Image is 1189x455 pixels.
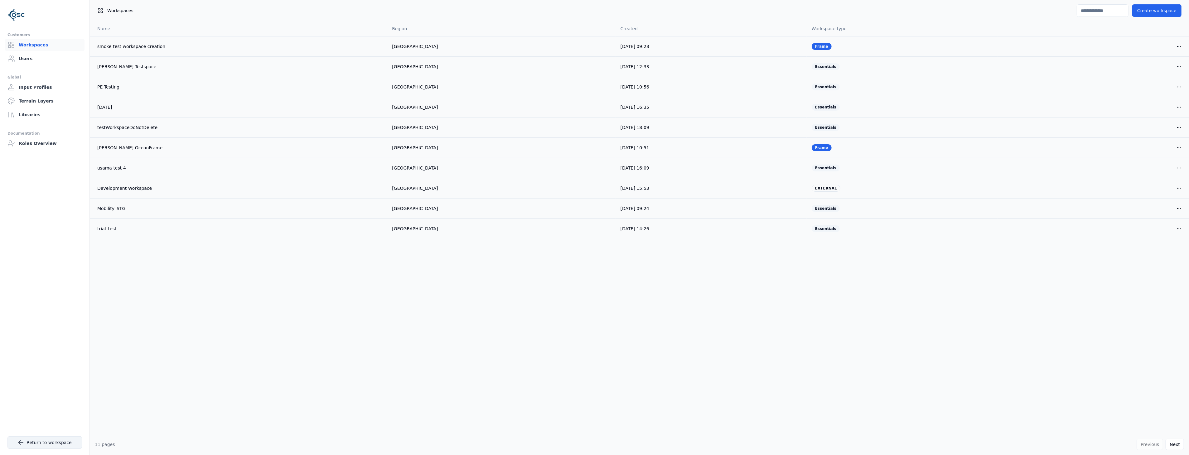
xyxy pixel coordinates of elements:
div: Global [7,74,82,81]
div: Essentials [812,84,840,90]
div: Essentials [812,205,840,212]
div: [DATE] 18:09 [621,124,802,131]
a: testWorkspaceDoNotDelete [97,124,382,131]
a: Workspaces [5,39,85,51]
th: Name [90,21,387,36]
a: smoke test workspace creation [97,43,382,50]
div: [GEOGRAPHIC_DATA] [392,64,610,70]
div: [DATE] 09:24 [621,205,802,212]
div: [DATE] 10:51 [621,145,802,151]
div: [GEOGRAPHIC_DATA] [392,104,610,110]
a: Development Workspace [97,185,382,191]
div: EXTERNAL [812,185,840,192]
div: Essentials [812,124,840,131]
a: [DATE] [97,104,382,110]
div: [DATE] 12:33 [621,64,802,70]
div: [DATE] 09:28 [621,43,802,50]
a: Return to workspace [7,436,82,449]
div: [DATE] 16:35 [621,104,802,110]
a: usama test 4 [97,165,382,171]
th: Region [387,21,615,36]
div: [DATE] 14:26 [621,226,802,232]
th: Created [616,21,807,36]
div: [DATE] 16:09 [621,165,802,171]
div: Essentials [812,63,840,70]
span: 11 pages [95,442,115,447]
a: PE Testing [97,84,382,90]
div: Frame [812,144,832,151]
img: Logo [7,6,25,24]
div: [DATE] 10:56 [621,84,802,90]
th: Workspace type [807,21,998,36]
a: [PERSON_NAME] OceanFrame [97,145,382,151]
div: Frame [812,43,832,50]
button: Create workspace [1132,4,1182,17]
div: [GEOGRAPHIC_DATA] [392,124,610,131]
div: [GEOGRAPHIC_DATA] [392,185,610,191]
a: Users [5,52,85,65]
div: [GEOGRAPHIC_DATA] [392,226,610,232]
div: [GEOGRAPHIC_DATA] [392,165,610,171]
a: Terrain Layers [5,95,85,107]
a: Roles Overview [5,137,85,150]
a: Libraries [5,108,85,121]
button: Next [1166,439,1184,450]
a: Mobility_STG [97,205,382,212]
span: Workspaces [107,7,133,14]
div: [DATE] 15:53 [621,185,802,191]
div: Essentials [812,165,840,171]
a: Input Profiles [5,81,85,93]
a: trial_test [97,226,382,232]
div: [GEOGRAPHIC_DATA] [392,84,610,90]
div: Documentation [7,130,82,137]
div: Essentials [812,225,840,232]
div: [GEOGRAPHIC_DATA] [392,145,610,151]
div: [GEOGRAPHIC_DATA] [392,205,610,212]
a: [PERSON_NAME] Testspace [97,64,382,70]
div: Customers [7,31,82,39]
div: [GEOGRAPHIC_DATA] [392,43,610,50]
div: Essentials [812,104,840,111]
